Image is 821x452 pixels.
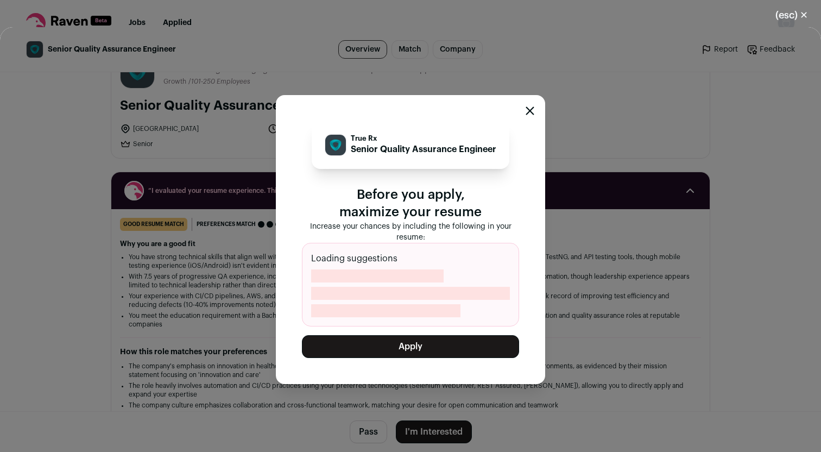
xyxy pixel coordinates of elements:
[302,221,519,243] p: Increase your chances by including the following in your resume:
[526,106,534,115] button: Close modal
[325,135,346,155] img: fdd0f84e7f4b51542101d030817cf4eeed7c75b09c91bf019cff159b0ae8b05b.jpg
[302,335,519,358] button: Apply
[351,134,496,143] p: True Rx
[351,143,496,156] p: Senior Quality Assurance Engineer
[762,3,821,27] button: Close modal
[302,243,519,327] div: Loading suggestions
[302,186,519,221] p: Before you apply, maximize your resume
